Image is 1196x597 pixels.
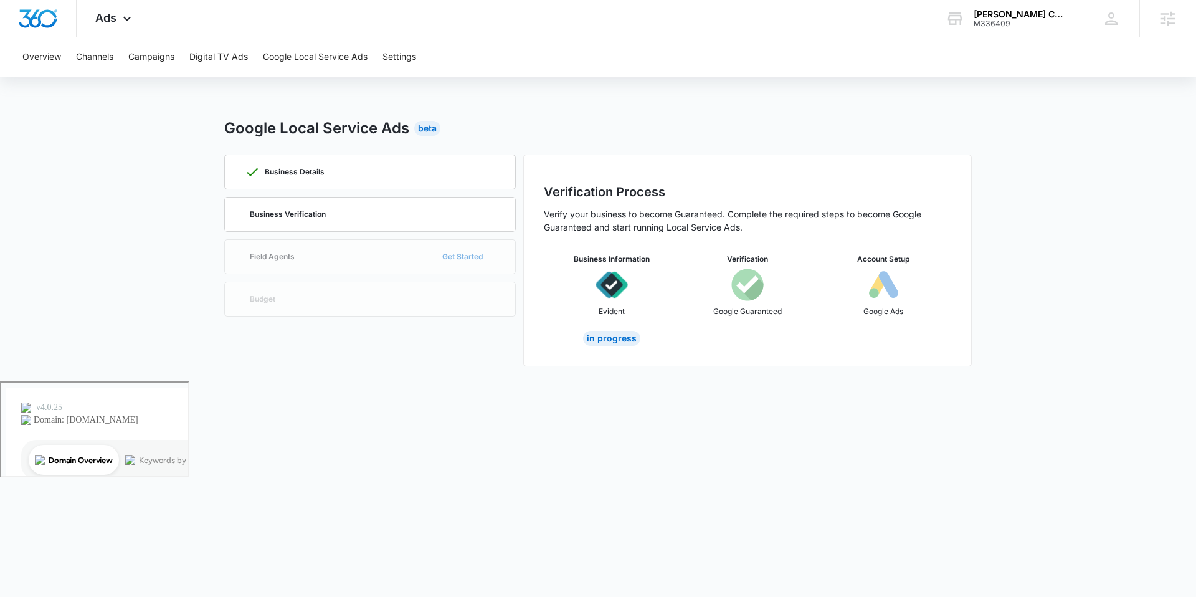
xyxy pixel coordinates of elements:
[35,20,61,30] div: v 4.0.25
[265,168,325,176] p: Business Details
[713,306,782,317] p: Google Guaranteed
[189,37,248,77] button: Digital TV Ads
[224,155,516,189] a: Business Details
[20,20,30,30] img: logo_orange.svg
[47,74,112,82] div: Domain Overview
[138,74,210,82] div: Keywords by Traffic
[727,254,768,265] h3: Verification
[124,72,134,82] img: tab_keywords_by_traffic_grey.svg
[32,32,137,42] div: Domain: [DOMAIN_NAME]
[596,269,628,301] img: icon-evident.svg
[224,197,516,232] a: Business Verification
[224,117,409,140] h2: Google Local Service Ads
[974,19,1065,28] div: account id
[414,121,440,136] div: Beta
[857,254,909,265] h3: Account Setup
[250,211,326,218] p: Business Verification
[583,331,640,346] div: In Progress
[128,37,174,77] button: Campaigns
[263,37,368,77] button: Google Local Service Ads
[22,37,61,77] button: Overview
[76,37,113,77] button: Channels
[95,11,116,24] span: Ads
[544,208,951,234] p: Verify your business to become Guaranteed. Complete the required steps to become Google Guarantee...
[20,32,30,42] img: website_grey.svg
[731,269,764,301] img: icon-googleGuaranteed.svg
[599,306,625,317] p: Evident
[863,306,903,317] p: Google Ads
[574,254,650,265] h3: Business Information
[974,9,1065,19] div: account name
[544,183,951,201] h2: Verification Process
[867,269,899,301] img: icon-googleAds-b.svg
[382,37,416,77] button: Settings
[34,72,44,82] img: tab_domain_overview_orange.svg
